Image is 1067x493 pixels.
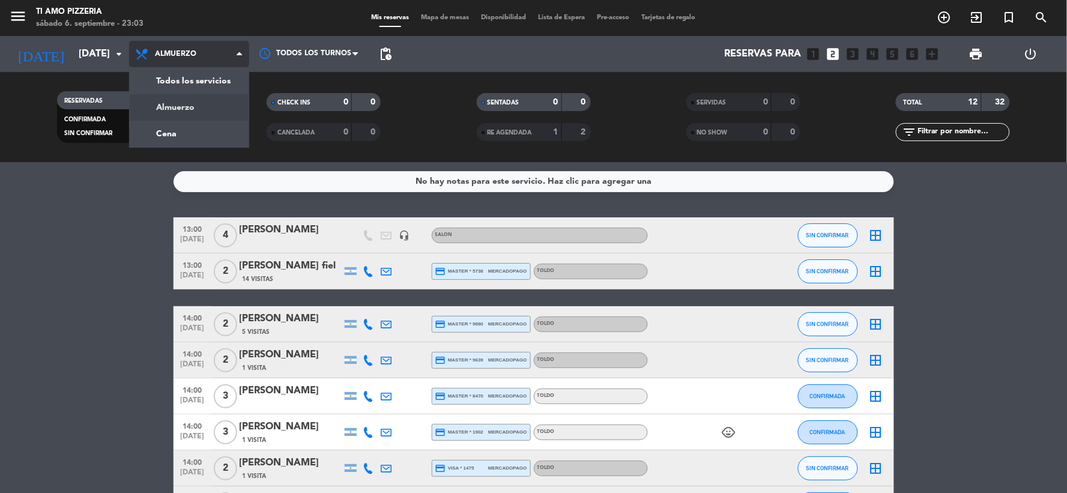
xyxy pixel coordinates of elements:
[178,360,208,374] span: [DATE]
[178,396,208,410] span: [DATE]
[399,230,410,241] i: headset_mic
[763,128,768,136] strong: 0
[416,175,651,189] div: No hay notas para este servicio. Haz clic para agregar una
[903,100,922,106] span: TOTAL
[475,14,532,21] span: Disponibilidad
[969,98,978,106] strong: 12
[697,130,728,136] span: NO SHOW
[214,223,237,247] span: 4
[240,383,342,399] div: [PERSON_NAME]
[64,98,103,104] span: RESERVADAS
[869,461,883,476] i: border_all
[178,271,208,285] span: [DATE]
[178,419,208,432] span: 14:00
[925,46,940,62] i: add_box
[240,455,342,471] div: [PERSON_NAME]
[591,14,635,21] span: Pre-acceso
[1003,36,1058,72] div: LOG OUT
[178,383,208,396] span: 14:00
[581,98,588,106] strong: 0
[36,18,144,30] div: sábado 6. septiembre - 23:03
[806,268,849,274] span: SIN CONFIRMAR
[64,116,106,122] span: CONFIRMADA
[371,128,378,136] strong: 0
[371,98,378,106] strong: 0
[635,14,702,21] span: Tarjetas de regalo
[240,419,342,435] div: [PERSON_NAME]
[790,128,797,136] strong: 0
[885,46,901,62] i: looks_5
[365,14,415,21] span: Mis reservas
[869,389,883,404] i: border_all
[763,98,768,106] strong: 0
[415,14,475,21] span: Mapa de mesas
[996,98,1008,106] strong: 32
[214,259,237,283] span: 2
[130,121,249,147] a: Cena
[869,425,883,440] i: border_all
[806,46,821,62] i: looks_one
[537,465,555,470] span: TOLDO
[240,258,342,274] div: [PERSON_NAME] fiel
[798,348,858,372] button: SIN CONFIRMAR
[343,98,348,106] strong: 0
[178,346,208,360] span: 14:00
[554,98,558,106] strong: 0
[937,10,952,25] i: add_circle_outline
[155,50,196,58] span: Almuerzo
[240,347,342,363] div: [PERSON_NAME]
[798,420,858,444] button: CONFIRMADA
[532,14,591,21] span: Lista de Espera
[435,463,446,474] i: credit_card
[790,98,797,106] strong: 0
[537,393,555,398] span: TOLDO
[722,425,736,440] i: child_care
[806,232,849,238] span: SIN CONFIRMAR
[214,456,237,480] span: 2
[178,468,208,482] span: [DATE]
[869,317,883,331] i: border_all
[214,312,237,336] span: 2
[243,435,267,445] span: 1 Visita
[488,100,519,106] span: SENTADAS
[488,392,527,400] span: mercadopago
[214,384,237,408] span: 3
[798,259,858,283] button: SIN CONFIRMAR
[64,130,112,136] span: SIN CONFIRMAR
[488,464,527,472] span: mercadopago
[970,10,984,25] i: exit_to_app
[845,46,861,62] i: looks_3
[826,46,841,62] i: looks_two
[488,320,527,328] span: mercadopago
[1023,47,1038,61] i: power_settings_new
[810,429,845,435] span: CONFIRMADA
[537,268,555,273] span: TOLDO
[865,46,881,62] i: looks_4
[798,223,858,247] button: SIN CONFIRMAR
[36,6,144,18] div: TI AMO PIZZERIA
[9,7,27,25] i: menu
[869,228,883,243] i: border_all
[581,128,588,136] strong: 2
[798,312,858,336] button: SIN CONFIRMAR
[435,463,474,474] span: visa * 1475
[243,363,267,373] span: 1 Visita
[435,319,446,330] i: credit_card
[725,49,802,60] span: Reservas para
[902,125,916,139] i: filter_list
[1002,10,1017,25] i: turned_in_not
[378,47,393,61] span: pending_actions
[9,7,27,29] button: menu
[435,355,484,366] span: master * 9639
[178,310,208,324] span: 14:00
[435,232,453,237] span: SALON
[243,471,267,481] span: 1 Visita
[243,274,274,284] span: 14 Visitas
[488,428,527,436] span: mercadopago
[798,384,858,408] button: CONFIRMADA
[806,321,849,327] span: SIN CONFIRMAR
[537,357,555,362] span: TOLDO
[178,222,208,235] span: 13:00
[435,355,446,366] i: credit_card
[905,46,920,62] i: looks_6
